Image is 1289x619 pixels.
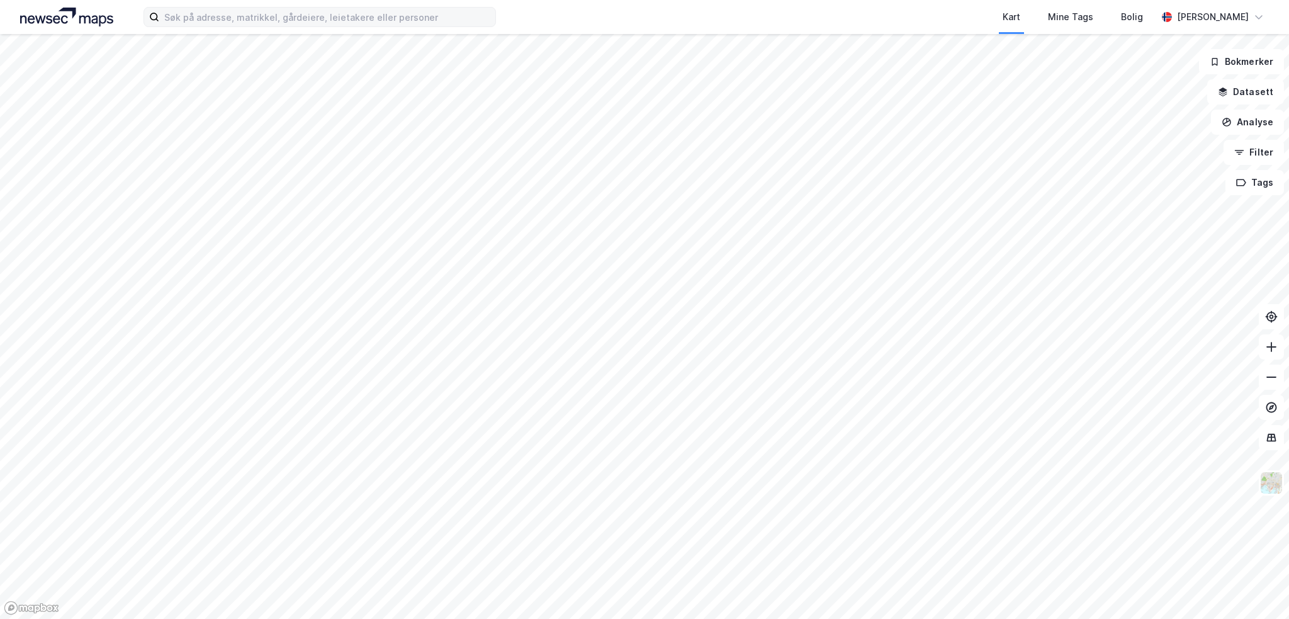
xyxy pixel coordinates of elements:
[20,8,113,26] img: logo.a4113a55bc3d86da70a041830d287a7e.svg
[1003,9,1020,25] div: Kart
[1177,9,1249,25] div: [PERSON_NAME]
[1226,559,1289,619] iframe: Chat Widget
[1121,9,1143,25] div: Bolig
[159,8,495,26] input: Søk på adresse, matrikkel, gårdeiere, leietakere eller personer
[1048,9,1093,25] div: Mine Tags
